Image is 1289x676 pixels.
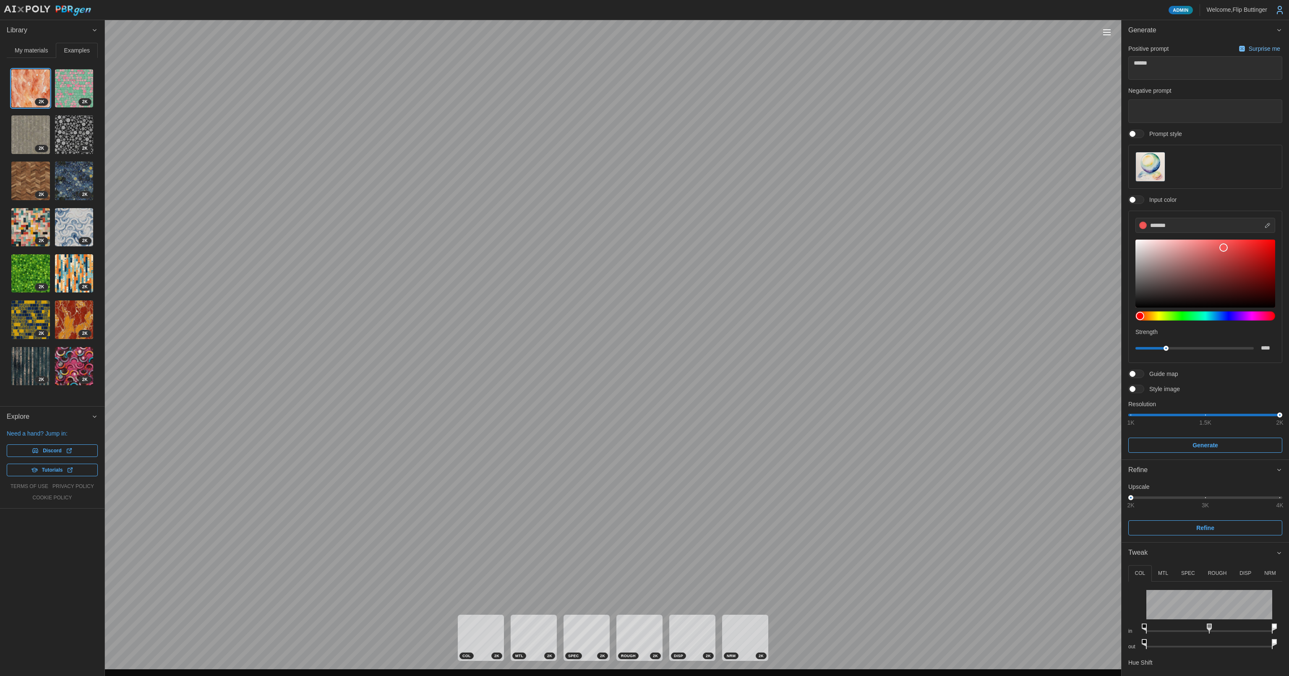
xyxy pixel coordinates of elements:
[55,115,94,154] img: rHikvvBoB3BgiCY53ZRV
[1128,520,1282,535] button: Refine
[1173,6,1188,14] span: Admin
[1128,628,1140,635] p: in
[11,69,50,108] a: x8yfbN4GTchSu5dOOcil2K
[64,47,90,53] span: Examples
[547,653,552,659] span: 2 K
[1128,543,1276,563] span: Tweak
[11,69,50,108] img: x8yfbN4GTchSu5dOOcil
[706,653,711,659] span: 2 K
[1128,20,1276,41] span: Generate
[653,653,658,659] span: 2 K
[1264,570,1276,577] p: NRM
[1101,26,1113,38] button: Toggle viewport controls
[82,238,88,244] span: 2 K
[1181,570,1195,577] p: SPEC
[11,208,50,247] a: HoR2omZZLXJGORTLu1Xa2K
[11,162,50,200] img: xGfjer9ro03ZFYxz6oRE
[82,330,88,337] span: 2 K
[55,162,94,200] img: Hz2WzdisDSdMN9J5i1Bs
[39,376,44,383] span: 2 K
[7,20,91,41] span: Library
[1196,521,1214,535] span: Refine
[494,653,499,659] span: 2 K
[55,208,94,247] a: BaNnYycJ0fHhekiD6q2s2K
[52,483,94,490] a: privacy policy
[82,145,88,152] span: 2 K
[674,653,683,659] span: DISP
[1135,152,1165,182] button: Prompt style
[1128,438,1282,453] button: Generate
[515,653,523,659] span: MTL
[11,208,50,247] img: HoR2omZZLXJGORTLu1Xa
[1135,570,1145,577] p: COL
[55,300,94,339] a: PtnkfkJ0rlOgzqPVzBbq2K
[1237,43,1282,55] button: Surprise me
[1122,20,1289,41] button: Generate
[55,69,94,108] a: A4Ip82XD3EJnSCKI0NXd2K
[55,254,94,293] a: E0WDekRgOSM6MXRuYTC42K
[568,653,579,659] span: SPEC
[55,300,94,339] img: PtnkfkJ0rlOgzqPVzBbq
[1239,570,1251,577] p: DISP
[1144,196,1177,204] span: Input color
[462,653,471,659] span: COL
[42,464,63,476] span: Tutorials
[82,99,88,105] span: 2 K
[82,284,88,290] span: 2 K
[82,191,88,198] span: 2 K
[1208,570,1227,577] p: ROUGH
[1135,328,1275,336] p: Strength
[1136,152,1165,181] img: Prompt style
[15,47,48,53] span: My materials
[11,300,50,339] img: SqvTK9WxGY1p835nerRz
[1128,658,1153,667] p: Hue Shift
[759,653,764,659] span: 2 K
[11,347,50,386] a: VHlsLYLO2dYIXbUDQv9T2K
[1144,130,1182,138] span: Prompt style
[82,376,88,383] span: 2 K
[1128,643,1140,650] p: out
[1144,385,1180,393] span: Style image
[7,407,91,427] span: Explore
[1192,438,1218,452] span: Generate
[7,429,98,438] p: Need a hand? Jump in:
[621,653,636,659] span: ROUGH
[600,653,605,659] span: 2 K
[55,347,94,386] a: CHIX8LGRgTTB8f7hNWti2K
[39,145,44,152] span: 2 K
[1122,460,1289,480] button: Refine
[7,444,98,457] a: Discord
[3,5,91,16] img: AIxPoly PBRgen
[43,445,62,457] span: Discord
[39,330,44,337] span: 2 K
[11,300,50,339] a: SqvTK9WxGY1p835nerRz2K
[11,161,50,201] a: xGfjer9ro03ZFYxz6oRE2K
[1128,465,1276,475] div: Refine
[55,254,94,293] img: E0WDekRgOSM6MXRuYTC4
[39,99,44,105] span: 2 K
[55,69,94,108] img: A4Ip82XD3EJnSCKI0NXd
[1122,543,1289,563] button: Tweak
[39,191,44,198] span: 2 K
[11,254,50,293] img: JRFGPhhRt5Yj1BDkBmTq
[1158,570,1168,577] p: MTL
[32,494,72,501] a: cookie policy
[1128,44,1169,53] p: Positive prompt
[55,161,94,201] a: Hz2WzdisDSdMN9J5i1Bs2K
[1207,5,1267,14] p: Welcome, Flip Buttinger
[11,115,50,154] img: xFUu4JYEYTMgrsbqNkuZ
[39,238,44,244] span: 2 K
[1249,44,1282,53] p: Surprise me
[1128,483,1282,491] p: Upscale
[11,347,50,386] img: VHlsLYLO2dYIXbUDQv9T
[1144,370,1178,378] span: Guide map
[10,483,48,490] a: terms of use
[1122,41,1289,459] div: Generate
[727,653,736,659] span: NRM
[11,115,50,154] a: xFUu4JYEYTMgrsbqNkuZ2K
[55,208,94,247] img: BaNnYycJ0fHhekiD6q2s
[55,347,94,386] img: CHIX8LGRgTTB8f7hNWti
[1122,480,1289,542] div: Refine
[1128,86,1282,95] p: Negative prompt
[1128,400,1282,408] p: Resolution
